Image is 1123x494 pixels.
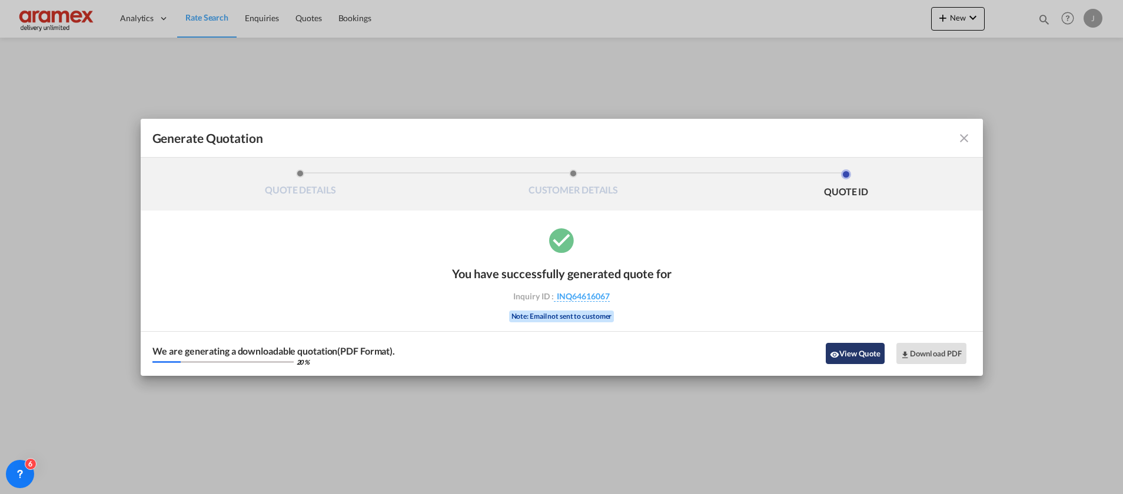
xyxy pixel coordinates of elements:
li: QUOTE ID [710,169,983,201]
li: QUOTE DETAILS [164,169,437,201]
span: Generate Quotation [152,131,263,146]
div: 20 % [297,359,310,365]
button: icon-eyeView Quote [826,343,885,364]
md-icon: icon-eye [830,350,839,359]
md-dialog: Generate QuotationQUOTE ... [141,119,983,376]
md-icon: icon-download [901,350,910,359]
div: Inquiry ID : [493,291,630,302]
div: We are generating a downloadable quotation(PDF Format). [152,346,396,356]
span: INQ64616067 [554,291,610,302]
md-icon: icon-close fg-AAA8AD cursor m-0 [957,131,971,145]
md-icon: icon-checkbox-marked-circle [547,225,576,255]
li: CUSTOMER DETAILS [437,169,710,201]
div: You have successfully generated quote for [452,266,672,281]
button: Download PDF [896,343,966,364]
div: Note: Email not sent to customer [509,311,614,322]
